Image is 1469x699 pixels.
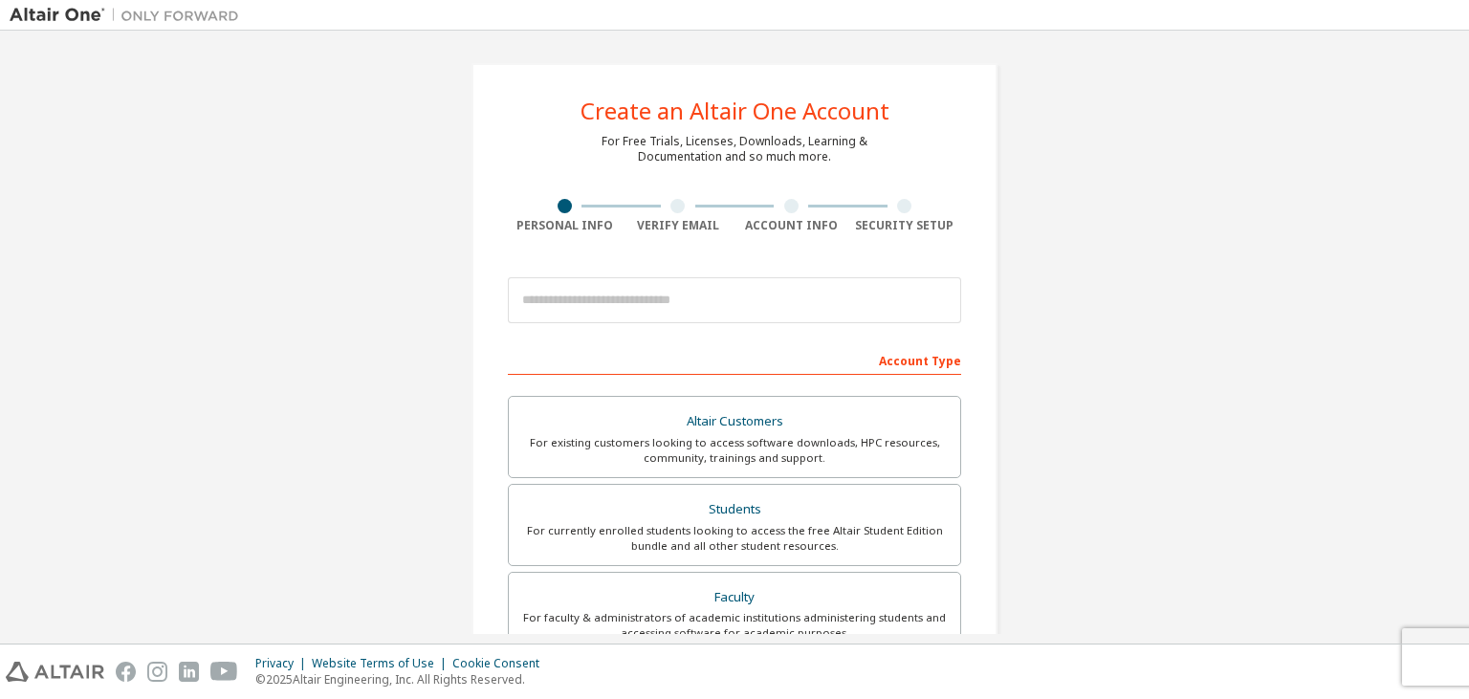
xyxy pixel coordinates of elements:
img: Altair One [10,6,249,25]
div: For Free Trials, Licenses, Downloads, Learning & Documentation and so much more. [602,134,867,164]
div: Website Terms of Use [312,656,452,671]
img: instagram.svg [147,662,167,682]
div: For faculty & administrators of academic institutions administering students and accessing softwa... [520,610,949,641]
img: altair_logo.svg [6,662,104,682]
div: Students [520,496,949,523]
div: Personal Info [508,218,622,233]
div: Security Setup [848,218,962,233]
div: Privacy [255,656,312,671]
p: © 2025 Altair Engineering, Inc. All Rights Reserved. [255,671,551,688]
img: facebook.svg [116,662,136,682]
img: youtube.svg [210,662,238,682]
div: Altair Customers [520,408,949,435]
div: For currently enrolled students looking to access the free Altair Student Edition bundle and all ... [520,523,949,554]
div: Faculty [520,584,949,611]
div: Cookie Consent [452,656,551,671]
img: linkedin.svg [179,662,199,682]
div: Account Info [734,218,848,233]
div: Create an Altair One Account [581,99,889,122]
div: Verify Email [622,218,735,233]
div: For existing customers looking to access software downloads, HPC resources, community, trainings ... [520,435,949,466]
div: Account Type [508,344,961,375]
